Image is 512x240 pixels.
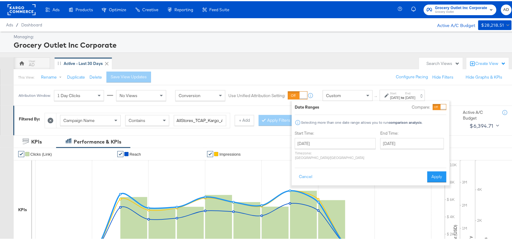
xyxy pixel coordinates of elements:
[295,170,317,181] button: Cancel
[326,92,341,97] span: Custom
[295,150,376,159] p: Timezone: [GEOGRAPHIC_DATA]/[GEOGRAPHIC_DATA]
[14,33,510,39] div: Managing:
[52,6,59,11] span: Ads
[174,114,226,125] input: Enter a search term
[179,92,200,97] span: Conversion
[64,59,103,65] div: Active - Last 30 Days
[463,108,497,120] div: Active A/C Budget
[228,92,285,97] label: Use Unified Attribution Setting:
[207,150,213,156] a: ✔
[18,92,51,96] div: Attribution Window:
[433,73,454,79] button: Hide Filters
[478,19,512,29] button: $28,218.51
[392,70,433,81] button: Configure Pacing
[18,206,27,211] div: KPIs
[76,6,93,11] span: Products
[435,4,487,10] span: Grocery Outlet Inc Corporate
[74,137,121,144] div: Performance & KPIs
[117,150,123,156] a: ✔
[21,21,42,26] a: Dashboard
[466,73,503,79] button: Hide Graphs & KPIs
[130,151,141,155] span: Reach
[390,90,400,94] label: Start:
[6,21,13,26] span: Ads
[14,39,510,49] div: Grocery Outlet Inc Corporate
[406,94,416,99] div: [DATE]
[13,21,21,26] span: /
[174,6,193,11] span: Reporting
[209,6,229,11] span: Feed Suite
[295,103,319,109] div: Date Ranges
[501,3,512,14] button: AD
[424,3,497,14] button: Grocery Outlet Inc CorporateGrocery Outlet
[58,60,61,64] div: Drag to reorder tab
[301,119,423,123] div: Selecting more than one date range allows you to run .
[295,129,376,135] label: Start Time:
[435,8,487,13] span: Grocery Outlet
[57,92,80,97] span: 1 Day Clicks
[18,150,24,156] a: ✔
[30,151,52,155] span: Clicks (Link)
[109,6,126,11] span: Optimize
[406,90,416,94] label: End:
[63,117,95,122] span: Campaign Name
[431,19,475,28] div: Active A/C Budget
[476,59,506,66] div: Create View
[120,92,137,97] span: No Views
[142,6,158,11] span: Creative
[31,137,42,144] div: KPIs
[389,119,422,123] strong: comparison analysis
[380,129,446,135] label: End Time:
[427,59,460,65] div: Search Views
[29,61,35,66] div: AD
[481,20,504,28] div: $28,218.51
[67,73,85,79] button: Duplicate
[467,120,500,130] button: $6,394.71
[37,71,68,82] button: Rename
[427,170,446,181] button: Apply
[400,94,406,99] strong: to
[390,94,400,99] div: [DATE]
[18,74,34,79] div: This View:
[89,73,102,79] button: Delete
[235,114,254,125] button: + Add
[412,103,430,109] label: Compare:
[219,151,241,155] span: Impressions
[19,115,40,121] div: Filtered By:
[373,94,379,96] span: ↑
[470,120,494,129] div: $6,394.71
[504,5,509,12] span: AD
[129,117,145,122] span: Contains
